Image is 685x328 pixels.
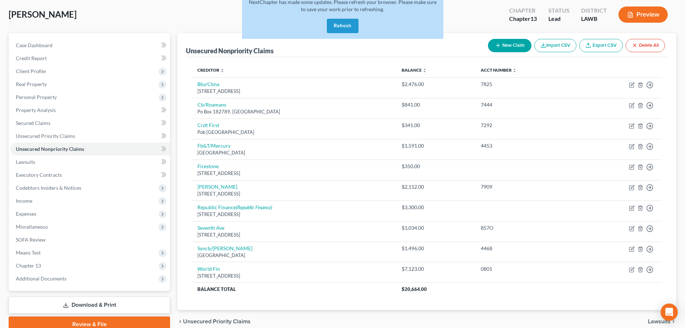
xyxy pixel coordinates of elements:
[197,122,219,128] a: Crdt First
[481,245,572,252] div: 4468
[16,237,46,243] span: SOFA Review
[402,142,470,149] div: $1,591.00
[197,232,390,238] div: [STREET_ADDRESS]
[197,184,237,190] a: [PERSON_NAME]
[671,319,676,324] i: chevron_right
[402,265,470,273] div: $7,123.00
[183,319,251,324] span: Unsecured Priority Claims
[10,130,170,143] a: Unsecured Priority Claims
[16,94,57,100] span: Personal Property
[548,15,570,23] div: Lead
[402,67,427,73] a: Balance unfold_more
[509,15,537,23] div: Chapter
[16,172,62,178] span: Executory Contracts
[648,319,676,324] button: Lawsuits chevron_right
[10,156,170,169] a: Lawsuits
[548,6,570,15] div: Status
[579,39,623,52] a: Export CSV
[16,42,52,48] span: Case Dashboard
[192,283,396,296] th: Balance Total
[197,163,219,169] a: Firestone
[648,319,671,324] span: Lawsuits
[16,275,67,282] span: Additional Documents
[197,190,390,197] div: [STREET_ADDRESS]
[16,120,50,126] span: Secured Claims
[16,81,47,87] span: Real Property
[402,81,470,88] div: $2,476.00
[618,6,668,23] button: Preview
[16,224,48,230] span: Miscellaneous
[177,319,251,324] button: chevron_left Unsecured Priority Claims
[177,319,183,324] i: chevron_left
[10,143,170,156] a: Unsecured Nonpriority Claims
[481,122,572,129] div: 7292
[10,104,170,117] a: Property Analysis
[402,101,470,108] div: $841.00
[10,169,170,181] a: Executory Contracts
[534,39,576,52] button: Import CSV
[661,304,678,321] div: Open Intercom Messenger
[186,46,274,55] div: Unsecured Nonpriority Claims
[197,149,390,156] div: [GEOGRAPHIC_DATA]
[197,266,220,272] a: World Fin
[197,204,272,210] a: Republic Finance(Republic Finance)
[481,265,572,273] div: 0801
[327,19,359,33] button: Refresh
[197,129,390,136] div: Pob [GEOGRAPHIC_DATA]
[197,211,390,218] div: [STREET_ADDRESS]
[16,211,36,217] span: Expenses
[16,68,46,74] span: Client Profile
[9,297,170,314] a: Download & Print
[197,88,390,95] div: [STREET_ADDRESS]
[402,183,470,190] div: $2,112.00
[16,185,81,191] span: Codebtors Insiders & Notices
[626,39,665,52] button: Delete All
[481,224,572,232] div: 857O
[509,6,537,15] div: Chapter
[530,15,537,22] span: 13
[402,122,470,129] div: $341.00
[481,101,572,108] div: 7444
[197,108,390,115] div: Po Box 182789, [GEOGRAPHIC_DATA]
[481,67,517,73] a: Acct Number unfold_more
[10,52,170,65] a: Credit Report
[16,107,56,113] span: Property Analysis
[16,262,41,269] span: Chapter 13
[16,133,75,139] span: Unsecured Priority Claims
[402,286,427,292] span: $20,664.00
[197,225,224,231] a: Seventh Ave
[16,146,84,152] span: Unsecured Nonpriority Claims
[481,142,572,149] div: 4453
[197,81,219,87] a: Bby/Cbna
[402,245,470,252] div: $1,496.00
[16,159,35,165] span: Lawsuits
[10,117,170,130] a: Secured Claims
[197,245,252,251] a: Syncb/[PERSON_NAME]
[197,273,390,279] div: [STREET_ADDRESS]
[581,6,607,15] div: District
[9,9,77,19] span: [PERSON_NAME]
[488,39,531,52] button: New Claim
[402,163,470,170] div: $350.00
[10,39,170,52] a: Case Dashboard
[197,170,390,177] div: [STREET_ADDRESS]
[481,183,572,190] div: 7909
[481,81,572,88] div: 7825
[16,198,32,204] span: Income
[581,15,607,23] div: LAWB
[423,68,427,73] i: unfold_more
[10,233,170,246] a: SOFA Review
[197,252,390,259] div: [GEOGRAPHIC_DATA]
[16,250,41,256] span: Means Test
[220,68,224,73] i: unfold_more
[197,102,226,108] a: Cb/Roamans
[512,68,517,73] i: unfold_more
[402,224,470,232] div: $1,034.00
[236,204,272,210] i: (Republic Finance)
[197,143,230,149] a: Fb&T/Mercury
[402,204,470,211] div: $3,300.00
[16,55,47,61] span: Credit Report
[197,67,224,73] a: Creditor unfold_more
